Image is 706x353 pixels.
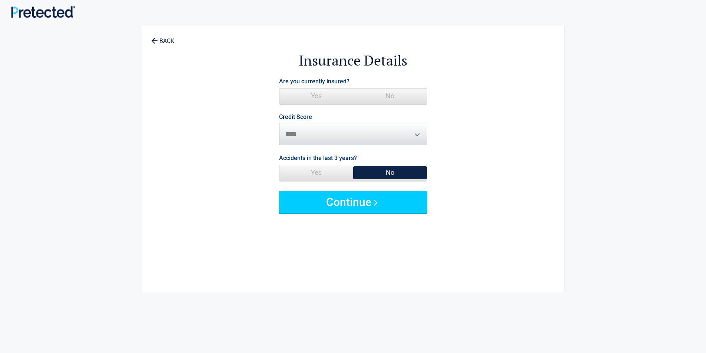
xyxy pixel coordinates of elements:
[279,191,427,213] button: Continue
[279,76,349,86] label: Are you currently insured?
[279,89,353,103] span: Yes
[279,114,312,120] label: Credit Score
[183,51,523,70] h2: Insurance Details
[279,153,357,163] label: Accidents in the last 3 years?
[353,165,427,180] span: No
[353,89,427,103] span: No
[11,6,75,17] img: Main Logo
[279,165,353,180] span: Yes
[150,31,176,44] a: BACK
